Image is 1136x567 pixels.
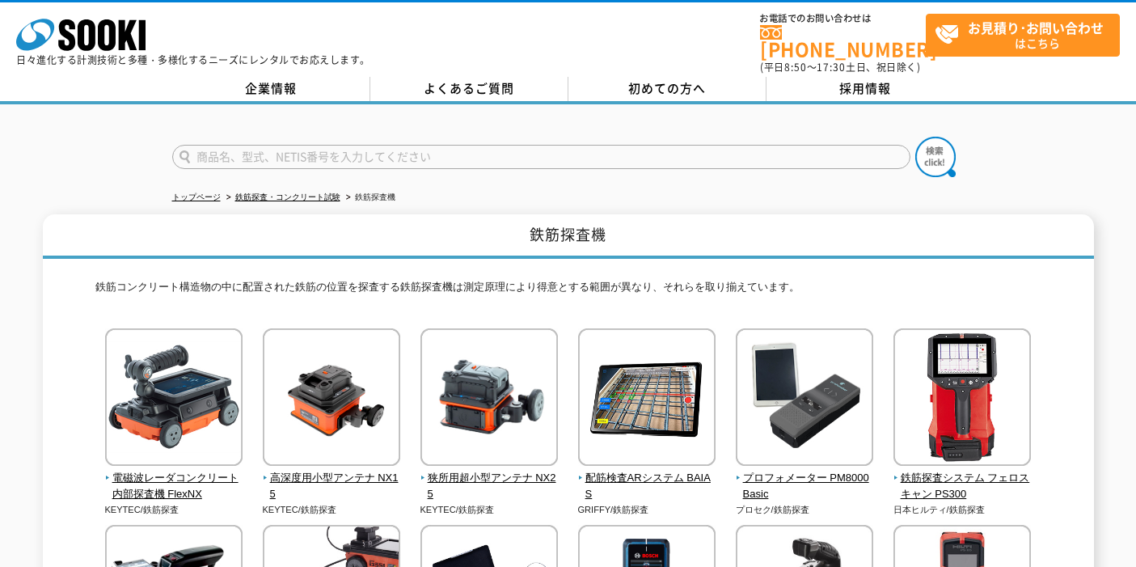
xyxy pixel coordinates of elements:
img: 鉄筋探査システム フェロスキャン PS300 [893,328,1031,470]
a: お見積り･お問い合わせはこちら [926,14,1120,57]
a: 採用情報 [766,77,965,101]
a: トップページ [172,193,221,201]
h1: 鉄筋探査機 [43,214,1094,259]
span: 鉄筋探査システム フェロスキャン PS300 [893,470,1032,504]
a: 配筋検査ARシステム BAIAS [578,455,716,503]
span: お電話でのお問い合わせは [760,14,926,23]
span: はこちら [935,15,1119,55]
li: 鉄筋探査機 [343,189,395,206]
img: 高深度用小型アンテナ NX15 [263,328,400,470]
span: (平日 ～ 土日、祝日除く) [760,60,920,74]
p: 鉄筋コンクリート構造物の中に配置された鉄筋の位置を探査する鉄筋探査機は測定原理により得意とする範囲が異なり、それらを取り揃えています。 [95,279,1041,304]
a: 鉄筋探査システム フェロスキャン PS300 [893,455,1032,503]
a: 高深度用小型アンテナ NX15 [263,455,401,503]
img: 狭所用超小型アンテナ NX25 [420,328,558,470]
span: 8:50 [784,60,807,74]
span: 狭所用超小型アンテナ NX25 [420,470,559,504]
span: 電磁波レーダコンクリート内部探査機 FlexNX [105,470,243,504]
span: 17:30 [817,60,846,74]
span: プロフォメーター PM8000Basic [736,470,874,504]
a: 鉄筋探査・コンクリート試験 [235,193,340,201]
p: KEYTEC/鉄筋探査 [420,503,559,517]
img: 配筋検査ARシステム BAIAS [578,328,716,470]
span: 初めての方へ [628,79,706,97]
strong: お見積り･お問い合わせ [968,18,1104,37]
input: 商品名、型式、NETIS番号を入力してください [172,145,910,169]
p: プロセク/鉄筋探査 [736,503,874,517]
img: 電磁波レーダコンクリート内部探査機 FlexNX [105,328,243,470]
span: 配筋検査ARシステム BAIAS [578,470,716,504]
img: btn_search.png [915,137,956,177]
p: KEYTEC/鉄筋探査 [263,503,401,517]
img: プロフォメーター PM8000Basic [736,328,873,470]
p: GRIFFY/鉄筋探査 [578,503,716,517]
a: よくあるご質問 [370,77,568,101]
p: 日々進化する計測技術と多種・多様化するニーズにレンタルでお応えします。 [16,55,370,65]
a: 電磁波レーダコンクリート内部探査機 FlexNX [105,455,243,503]
p: KEYTEC/鉄筋探査 [105,503,243,517]
a: [PHONE_NUMBER] [760,25,926,58]
a: 企業情報 [172,77,370,101]
a: 狭所用超小型アンテナ NX25 [420,455,559,503]
a: 初めての方へ [568,77,766,101]
p: 日本ヒルティ/鉄筋探査 [893,503,1032,517]
span: 高深度用小型アンテナ NX15 [263,470,401,504]
a: プロフォメーター PM8000Basic [736,455,874,503]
